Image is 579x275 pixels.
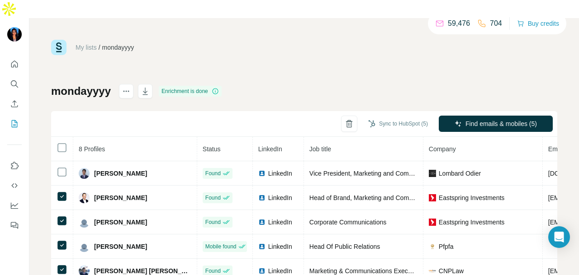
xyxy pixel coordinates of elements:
[309,145,331,153] span: Job title
[429,170,436,177] img: company-logo
[79,145,105,153] span: 8 Profiles
[205,267,221,275] span: Found
[119,84,133,98] button: actions
[79,168,90,179] img: Avatar
[429,219,436,226] img: company-logo
[429,145,456,153] span: Company
[79,192,90,203] img: Avatar
[258,170,266,177] img: LinkedIn logo
[102,43,134,52] div: mondayyyy
[7,197,22,214] button: Dashboard
[268,193,292,202] span: LinkedIn
[362,117,434,131] button: Sync to HubSpot (5)
[7,76,22,92] button: Search
[439,218,505,227] span: Eastspring Investments
[94,193,147,202] span: [PERSON_NAME]
[51,84,111,98] h1: mondayyyy
[268,242,292,251] span: LinkedIn
[548,226,570,248] div: Open Intercom Messenger
[205,218,221,226] span: Found
[517,17,559,30] button: Buy credits
[490,18,502,29] p: 704
[7,56,22,72] button: Quick start
[7,217,22,233] button: Feedback
[429,267,436,275] img: company-logo
[159,86,222,97] div: Enrichment is done
[258,219,266,226] img: LinkedIn logo
[439,193,505,202] span: Eastspring Investments
[7,116,22,132] button: My lists
[465,119,537,128] span: Find emails & mobiles (5)
[309,194,482,201] span: Head of Brand, Marketing and Communications (Head Office)
[439,116,553,132] button: Find emails & mobiles (5)
[7,27,22,42] img: Avatar
[258,145,282,153] span: LinkedIn
[309,219,386,226] span: Corporate Communications
[7,158,22,174] button: Use Surfe on LinkedIn
[258,267,266,275] img: LinkedIn logo
[94,218,147,227] span: [PERSON_NAME]
[309,170,443,177] span: Vice President, Marketing and Communications
[79,217,90,228] img: Avatar
[94,169,147,178] span: [PERSON_NAME]
[439,169,481,178] span: Lombard Odier
[309,267,421,275] span: Marketing & Communications Executive
[429,194,436,201] img: company-logo
[76,44,97,51] a: My lists
[448,18,470,29] p: 59,476
[7,177,22,194] button: Use Surfe API
[429,243,436,250] img: company-logo
[205,169,221,177] span: Found
[99,43,100,52] li: /
[51,40,66,55] img: Surfe Logo
[79,241,90,252] img: Avatar
[439,242,454,251] span: Pfpfa
[205,194,221,202] span: Found
[268,169,292,178] span: LinkedIn
[309,243,380,250] span: Head Of Public Relations
[205,242,237,251] span: Mobile found
[203,145,221,153] span: Status
[268,218,292,227] span: LinkedIn
[548,145,564,153] span: Email
[258,243,266,250] img: LinkedIn logo
[94,242,147,251] span: [PERSON_NAME]
[7,96,22,112] button: Enrich CSV
[258,194,266,201] img: LinkedIn logo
